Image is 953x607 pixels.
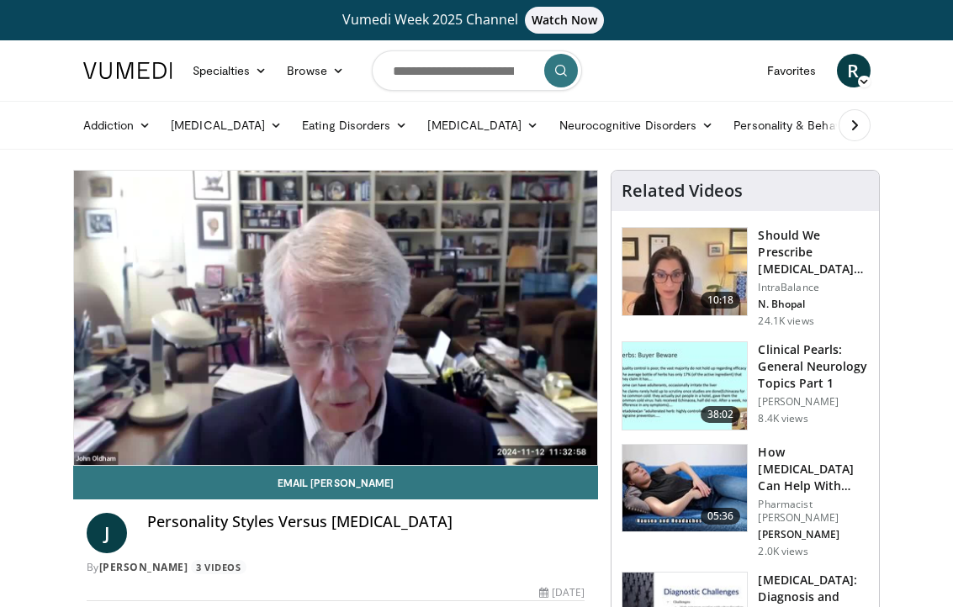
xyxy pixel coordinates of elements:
h4: Personality Styles Versus [MEDICAL_DATA] [147,513,585,531]
p: 2.0K views [758,545,807,558]
h3: How [MEDICAL_DATA] Can Help With Anxiety Without Sedation [758,444,869,494]
p: [PERSON_NAME] [758,395,869,409]
a: Addiction [73,108,161,142]
a: 05:36 How [MEDICAL_DATA] Can Help With Anxiety Without Sedation Pharmacist [PERSON_NAME] [PERSON_... [622,444,869,558]
h4: Related Videos [622,181,743,201]
div: By [87,560,585,575]
a: [MEDICAL_DATA] [161,108,292,142]
a: J [87,513,127,553]
a: R [837,54,871,87]
a: Specialties [183,54,278,87]
img: 91ec4e47-6cc3-4d45-a77d-be3eb23d61cb.150x105_q85_crop-smart_upscale.jpg [622,342,747,430]
span: Watch Now [525,7,605,34]
a: 3 Videos [191,560,246,574]
a: Vumedi Week 2025 ChannelWatch Now [73,7,881,34]
a: Eating Disorders [292,108,417,142]
p: [PERSON_NAME] [758,528,869,541]
p: 24.1K views [758,314,813,328]
a: 10:18 Should We Prescribe [MEDICAL_DATA] for Sleep? IntraBalance N. Bhopal 24.1K views [622,227,869,328]
p: IntraBalance [758,281,869,294]
p: 8.4K views [758,412,807,425]
a: Neurocognitive Disorders [549,108,724,142]
a: [MEDICAL_DATA] [417,108,548,142]
a: [PERSON_NAME] [99,560,188,574]
a: Favorites [757,54,827,87]
video-js: Video Player [74,171,598,465]
img: 7bfe4765-2bdb-4a7e-8d24-83e30517bd33.150x105_q85_crop-smart_upscale.jpg [622,445,747,532]
div: [DATE] [539,585,585,600]
a: Personality & Behavior Disorders [723,108,936,142]
input: Search topics, interventions [372,50,582,91]
p: Pharmacist [PERSON_NAME] [758,498,869,525]
a: 38:02 Clinical Pearls: General Neurology Topics Part 1 [PERSON_NAME] 8.4K views [622,341,869,430]
a: Browse [277,54,354,87]
span: 05:36 [701,508,741,525]
h3: Clinical Pearls: General Neurology Topics Part 1 [758,341,869,392]
img: VuMedi Logo [83,62,172,79]
span: 10:18 [701,292,741,309]
span: 38:02 [701,406,741,423]
h3: Should We Prescribe [MEDICAL_DATA] for Sleep? [758,227,869,277]
a: Email [PERSON_NAME] [73,466,599,499]
p: N. Bhopal [758,298,869,311]
img: f7087805-6d6d-4f4e-b7c8-917543aa9d8d.150x105_q85_crop-smart_upscale.jpg [622,228,747,315]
